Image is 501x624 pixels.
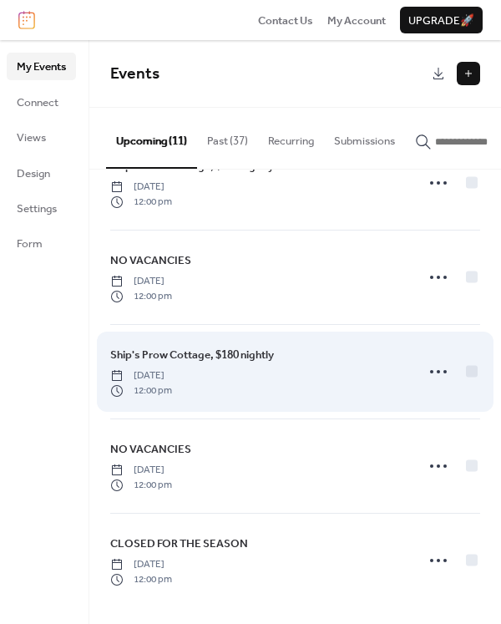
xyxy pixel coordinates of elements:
[7,53,76,79] a: My Events
[327,13,386,29] span: My Account
[258,13,313,29] span: Contact Us
[258,12,313,28] a: Contact Us
[400,7,483,33] button: Upgrade🚀
[110,572,172,587] span: 12:00 pm
[7,89,76,115] a: Connect
[7,160,76,186] a: Design
[17,58,66,75] span: My Events
[110,441,191,458] span: NO VACANCIES
[327,12,386,28] a: My Account
[324,108,405,166] button: Submissions
[110,535,248,552] span: CLOSED FOR THE SEASON
[110,195,172,210] span: 12:00 pm
[110,463,172,478] span: [DATE]
[7,195,76,221] a: Settings
[110,557,172,572] span: [DATE]
[110,478,172,493] span: 12:00 pm
[17,94,58,111] span: Connect
[110,58,159,89] span: Events
[197,108,258,166] button: Past (37)
[17,236,43,252] span: Form
[17,129,46,146] span: Views
[110,535,248,553] a: CLOSED FOR THE SEASON
[110,180,172,195] span: [DATE]
[408,13,474,29] span: Upgrade 🚀
[110,440,191,459] a: NO VACANCIES
[258,108,324,166] button: Recurring
[110,346,274,364] a: Ship's Prow Cottage, $180 nightly
[110,383,172,398] span: 12:00 pm
[110,274,172,289] span: [DATE]
[17,165,50,182] span: Design
[106,108,197,168] button: Upcoming (11)
[110,252,191,269] span: NO VACANCIES
[110,347,274,363] span: Ship's Prow Cottage, $180 nightly
[7,124,76,150] a: Views
[17,200,57,217] span: Settings
[110,368,172,383] span: [DATE]
[18,11,35,29] img: logo
[7,230,76,256] a: Form
[110,251,191,270] a: NO VACANCIES
[110,289,172,304] span: 12:00 pm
